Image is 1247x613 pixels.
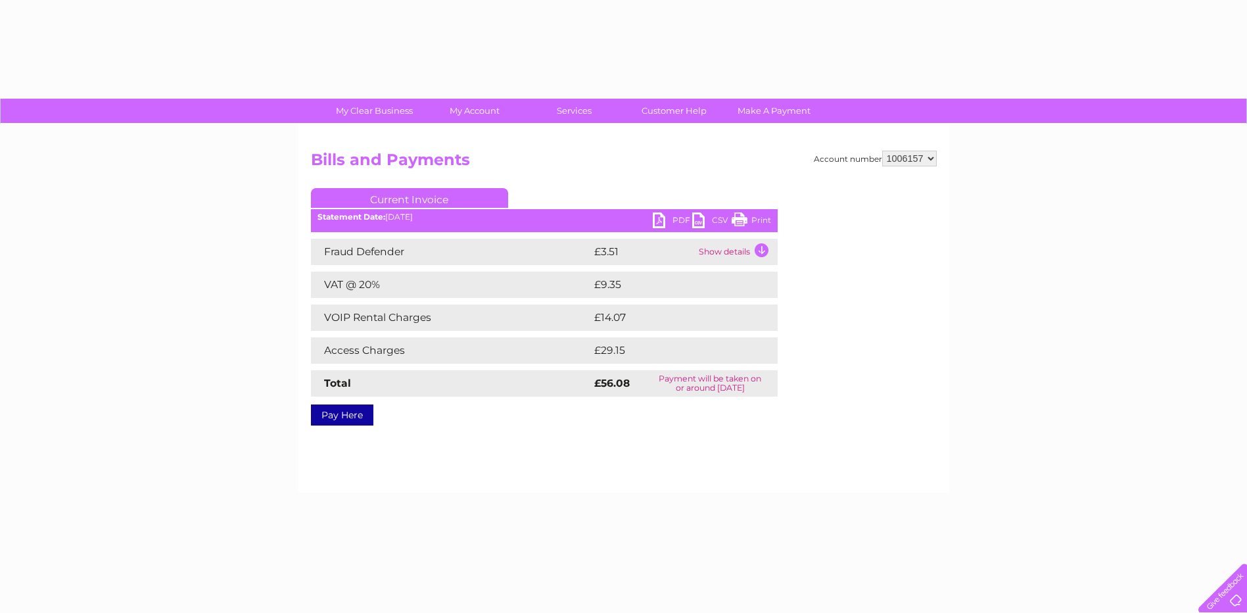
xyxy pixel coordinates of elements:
a: Customer Help [620,99,728,123]
a: Current Invoice [311,188,508,208]
td: Show details [695,239,778,265]
td: Fraud Defender [311,239,591,265]
a: Make A Payment [720,99,828,123]
td: £14.07 [591,305,750,331]
a: CSV [692,212,732,232]
a: Services [520,99,628,123]
a: Print [732,212,771,232]
a: My Clear Business [320,99,429,123]
b: Statement Date: [318,212,385,222]
h2: Bills and Payments [311,151,937,176]
td: VAT @ 20% [311,272,591,298]
a: My Account [420,99,529,123]
td: £29.15 [591,337,750,364]
td: Payment will be taken on or around [DATE] [643,370,778,397]
td: VOIP Rental Charges [311,305,591,331]
strong: Total [324,377,351,389]
div: [DATE] [311,212,778,222]
td: £9.35 [591,272,747,298]
a: PDF [653,212,692,232]
td: £3.51 [591,239,695,265]
strong: £56.08 [594,377,630,389]
a: Pay Here [311,405,373,426]
td: Access Charges [311,337,591,364]
div: Account number [814,151,937,166]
